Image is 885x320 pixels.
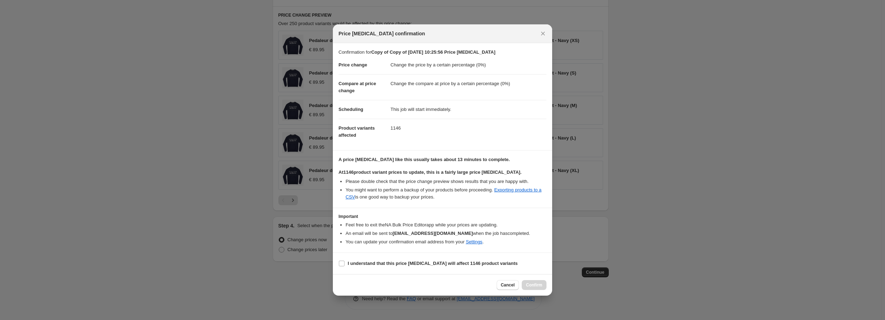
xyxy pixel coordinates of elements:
[346,186,546,201] li: You might want to perform a backup of your products before proceeding. is one good way to backup ...
[393,231,473,236] b: [EMAIL_ADDRESS][DOMAIN_NAME]
[391,74,546,93] dd: Change the compare at price by a certain percentage (0%)
[339,49,546,56] p: Confirmation for
[339,157,510,162] b: A price [MEDICAL_DATA] like this usually takes about 13 minutes to complete.
[348,261,518,266] b: I understand that this price [MEDICAL_DATA] will affect 1146 product variants
[339,125,375,138] span: Product variants affected
[339,81,376,93] span: Compare at price change
[346,238,546,245] li: You can update your confirmation email address from your .
[466,239,482,244] a: Settings
[346,221,546,229] li: Feel free to exit the NA Bulk Price Editor app while your prices are updating.
[339,170,521,175] b: At 1146 product variant prices to update, this is a fairly large price [MEDICAL_DATA].
[391,119,546,137] dd: 1146
[391,56,546,74] dd: Change the price by a certain percentage (0%)
[371,49,495,55] b: Copy of Copy of [DATE] 10:25:56 Price [MEDICAL_DATA]
[339,30,425,37] span: Price [MEDICAL_DATA] confirmation
[538,29,548,38] button: Close
[339,107,363,112] span: Scheduling
[497,280,519,290] button: Cancel
[346,187,542,200] a: Exporting products to a CSV
[339,62,367,67] span: Price change
[346,230,546,237] li: An email will be sent to when the job has completed .
[391,100,546,119] dd: This job will start immediately.
[346,178,546,185] li: Please double check that the price change preview shows results that you are happy with.
[339,214,546,219] h3: Important
[501,282,515,288] span: Cancel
